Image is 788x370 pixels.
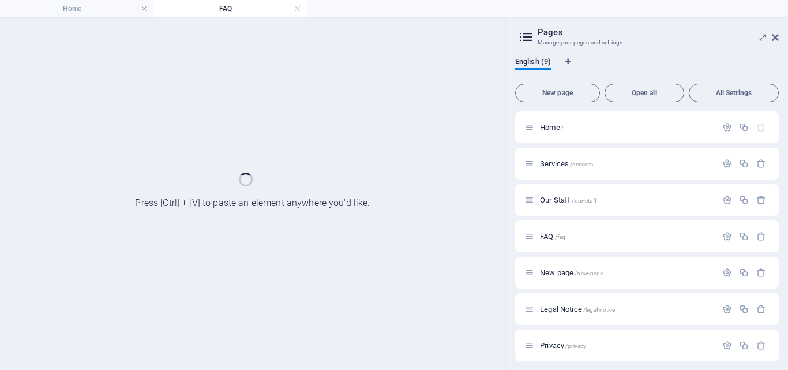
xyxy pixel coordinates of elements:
[515,55,551,71] span: English (9)
[540,196,596,204] span: Click to open page
[540,159,593,168] span: Click to open page
[722,231,732,241] div: Settings
[540,268,603,277] span: Click to open page
[756,268,766,278] div: Remove
[538,27,779,38] h2: Pages
[689,84,779,102] button: All Settings
[722,122,732,132] div: Settings
[536,124,716,131] div: Home/
[739,195,749,205] div: Duplicate
[561,125,564,131] span: /
[536,196,716,204] div: Our Staff/our-staff
[572,197,596,204] span: /our-staff
[555,234,566,240] span: /faq
[515,84,600,102] button: New page
[540,123,564,132] span: Click to open page
[515,57,779,79] div: Language Tabs
[722,195,732,205] div: Settings
[722,159,732,169] div: Settings
[565,343,586,349] span: /privacy
[756,304,766,314] div: Remove
[583,307,616,313] span: /legal-notice
[739,122,749,132] div: Duplicate
[153,2,307,15] h4: FAQ
[575,270,603,276] span: /new-page
[536,160,716,167] div: Services/services
[739,341,749,350] div: Duplicate
[540,305,615,313] span: Click to open page
[536,269,716,276] div: New page/new-page
[520,89,595,96] span: New page
[756,231,766,241] div: Remove
[739,304,749,314] div: Duplicate
[536,233,716,240] div: FAQ/faq
[739,268,749,278] div: Duplicate
[536,305,716,313] div: Legal Notice/legal-notice
[756,159,766,169] div: Remove
[739,159,749,169] div: Duplicate
[756,122,766,132] div: The startpage cannot be deleted
[536,342,716,349] div: Privacy/privacy
[570,161,593,167] span: /services
[540,232,565,241] span: FAQ
[722,304,732,314] div: Settings
[756,195,766,205] div: Remove
[739,231,749,241] div: Duplicate
[605,84,684,102] button: Open all
[694,89,774,96] span: All Settings
[610,89,679,96] span: Open all
[722,341,732,350] div: Settings
[722,268,732,278] div: Settings
[756,341,766,350] div: Remove
[538,38,756,48] h3: Manage your pages and settings
[540,341,586,350] span: Click to open page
